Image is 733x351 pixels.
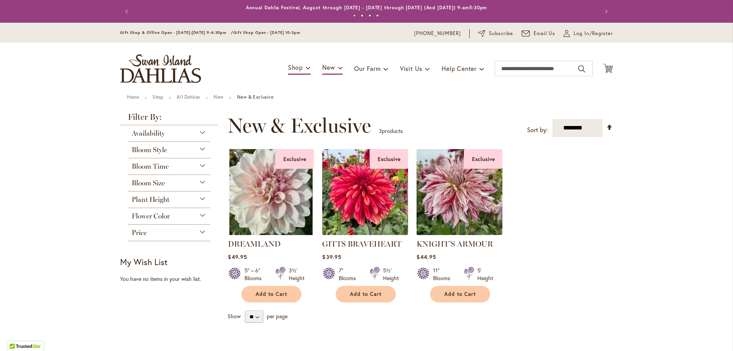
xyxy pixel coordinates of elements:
a: [PHONE_NUMBER] [414,30,461,37]
span: Show [228,312,241,320]
button: Add to Cart [430,286,490,302]
span: Add to Cart [256,291,287,297]
a: All Dahlias [177,94,200,100]
span: Price [132,228,147,237]
span: Our Farm [354,64,380,72]
span: Plant Height [132,195,169,204]
a: Shop [152,94,163,100]
strong: New & Exclusive [237,94,274,100]
img: DREAMLAND [228,149,314,235]
span: Subscribe [489,30,513,37]
span: Log In/Register [574,30,613,37]
div: 5' Height [477,267,493,282]
img: KNIGHTS ARMOUR [417,149,502,235]
button: Previous [120,4,136,19]
span: New & Exclusive [228,114,371,137]
span: Bloom Time [132,162,169,171]
span: New [322,63,335,71]
a: DREAMLAND Exclusive [228,229,314,237]
a: DREAMLAND [228,239,281,249]
button: 4 of 4 [376,14,379,17]
div: 5" – 6" Blooms [244,267,266,282]
div: Exclusive [464,149,502,169]
a: KNIGHTS ARMOUR Exclusive [417,229,502,237]
button: Add to Cart [336,286,396,302]
span: $49.95 [228,253,247,260]
span: Flower Color [132,212,170,220]
span: Visit Us [400,64,422,72]
a: Home [127,94,139,100]
span: Help Center [442,64,477,72]
span: Shop [288,63,303,71]
span: Gift Shop Open - [DATE] 10-3pm [233,30,300,35]
a: Annual Dahlia Festival, August through [DATE] - [DATE] through [DATE] (And [DATE]) 9-am5:30pm [246,5,487,10]
strong: My Wish List [120,256,167,267]
span: $44.95 [417,253,436,260]
span: Gift Shop & Office Open - [DATE]-[DATE] 9-4:30pm / [120,30,233,35]
strong: Filter By: [120,113,218,125]
span: 3 [379,127,382,134]
span: Bloom Size [132,179,165,187]
a: GITTS BRAVEHEART Exclusive [322,229,408,237]
div: Exclusive [370,149,408,169]
div: 11" Blooms [433,267,455,282]
button: 1 of 4 [353,14,356,17]
a: GITTS BRAVEHEART [322,239,402,249]
div: Exclusive [275,149,314,169]
a: KNIGHT'S ARMOUR [417,239,493,249]
div: You have no items in your wish list. [120,275,223,283]
a: store logo [120,54,201,83]
span: $39.95 [322,253,341,260]
a: New [214,94,224,100]
a: Log In/Register [564,30,613,37]
span: Add to Cart [444,291,476,297]
div: 7" Blooms [339,267,360,282]
span: Add to Cart [350,291,382,297]
span: per page [267,312,288,320]
div: 5½' Height [383,267,399,282]
button: 2 of 4 [361,14,363,17]
span: Bloom Style [132,146,167,154]
a: Subscribe [478,30,513,37]
label: Sort by: [527,123,548,137]
a: Email Us [522,30,556,37]
p: products [379,125,403,137]
button: Next [597,4,613,19]
button: 3 of 4 [368,14,371,17]
img: GITTS BRAVEHEART [322,149,408,235]
button: Add to Cart [241,286,301,302]
span: Availability [132,129,165,138]
span: Email Us [534,30,556,37]
div: 3½' Height [289,267,305,282]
